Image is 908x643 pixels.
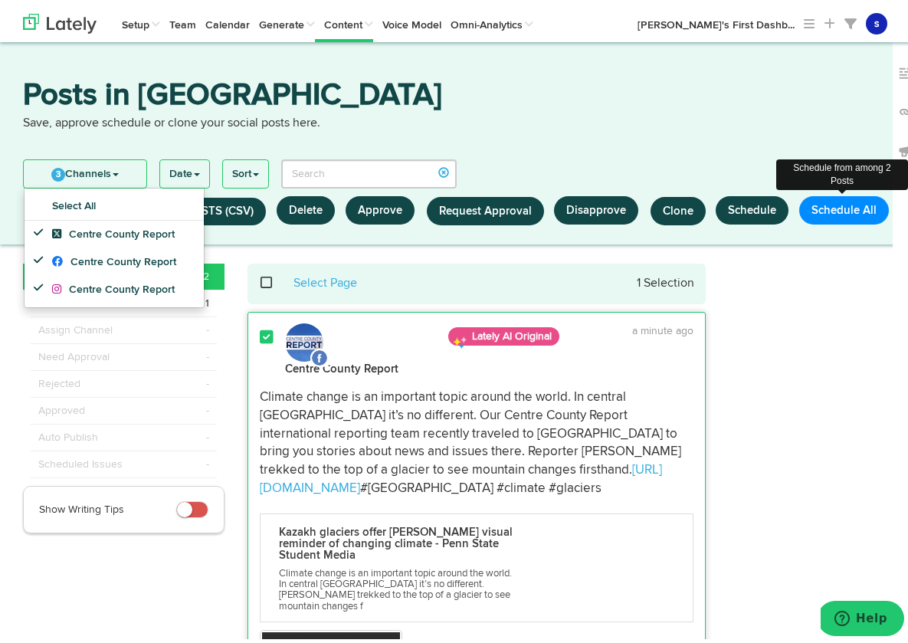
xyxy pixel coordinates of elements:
[23,77,897,111] h3: Posts in [GEOGRAPHIC_DATA]
[23,111,897,129] p: Save, approve schedule or clone your social posts here.
[206,319,209,334] span: -
[439,202,532,213] span: Request Approval
[716,192,788,221] button: Schedule
[637,274,694,286] small: 1 Selection
[799,192,889,221] button: Schedule All
[25,189,204,216] a: Select All
[206,453,209,468] span: -
[663,202,693,213] span: Clone
[51,164,65,178] span: 3
[39,500,124,511] span: Show Writing Tips
[38,319,113,334] span: Assign Channel
[277,192,335,221] button: Delete
[788,16,795,27] span: ...
[52,253,176,264] span: Centre County Report
[260,460,662,491] a: [URL][DOMAIN_NAME]
[293,274,357,286] a: Select Page
[206,346,209,361] span: -
[223,156,268,184] a: Sort
[452,331,467,346] img: sparkles.png
[23,10,97,30] img: logo_lately_bg_light.svg
[346,192,415,221] button: Approve
[206,399,209,415] span: -
[285,359,398,371] strong: Centre County Report
[38,346,110,361] span: Need Approval
[38,372,80,388] span: Rejected
[38,426,98,441] span: Auto Publish
[279,565,518,609] p: Climate change is an important topic around the world. In central [GEOGRAPHIC_DATA] it’s no diffe...
[776,156,908,186] div: Schedule from among 2 Posts
[38,399,85,415] span: Approved
[821,597,904,635] iframe: Opens a widget where you can find more information
[52,225,175,236] span: Centre County Report
[203,265,209,280] span: 2
[205,292,209,307] span: 1
[206,426,209,441] span: -
[24,156,146,184] a: 3Channels
[260,385,693,494] p: Climate change is an important topic around the world. In central [GEOGRAPHIC_DATA] it’s no diffe...
[554,192,638,221] button: Disapprove
[279,523,518,557] p: Kazakh glaciers offer [PERSON_NAME] visual reminder of changing climate - Penn State Student Media
[651,193,706,221] button: Clone
[38,453,123,468] span: Scheduled Issues
[632,322,693,333] time: a minute ago
[285,320,323,358] img: picture
[866,9,887,31] button: s
[310,345,329,363] img: facebook.svg
[52,280,175,291] span: Centre County Report
[448,323,559,342] span: Lately AI Original
[206,372,209,388] span: -
[427,193,544,221] button: Request Approval
[160,156,209,184] a: Date
[281,156,457,185] input: Search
